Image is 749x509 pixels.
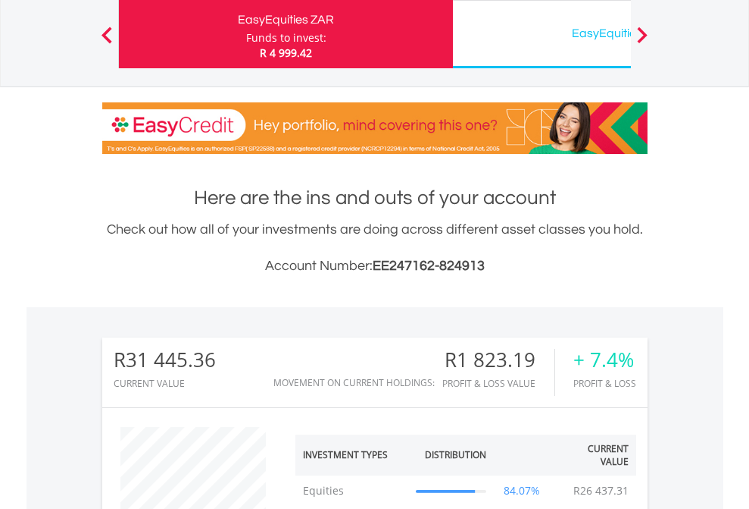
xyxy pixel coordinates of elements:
div: + 7.4% [573,349,636,371]
h3: Account Number: [102,256,648,277]
div: R31 445.36 [114,349,216,371]
th: Investment Types [295,435,409,476]
div: Profit & Loss [573,379,636,388]
td: 84.07% [494,476,551,506]
td: R26 437.31 [566,476,636,506]
th: Current Value [551,435,636,476]
button: Next [627,34,657,49]
h1: Here are the ins and outs of your account [102,184,648,212]
div: EasyEquities ZAR [128,9,444,30]
span: EE247162-824913 [373,259,485,273]
div: CURRENT VALUE [114,379,216,388]
div: R1 823.19 [442,349,554,371]
button: Previous [92,34,122,49]
div: Distribution [425,448,486,461]
div: Profit & Loss Value [442,379,554,388]
div: Funds to invest: [246,30,326,46]
div: Check out how all of your investments are doing across different asset classes you hold. [102,219,648,277]
td: Equities [295,476,409,506]
div: Movement on Current Holdings: [273,378,435,388]
img: EasyCredit Promotion Banner [102,102,648,154]
span: R 4 999.42 [260,46,312,60]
